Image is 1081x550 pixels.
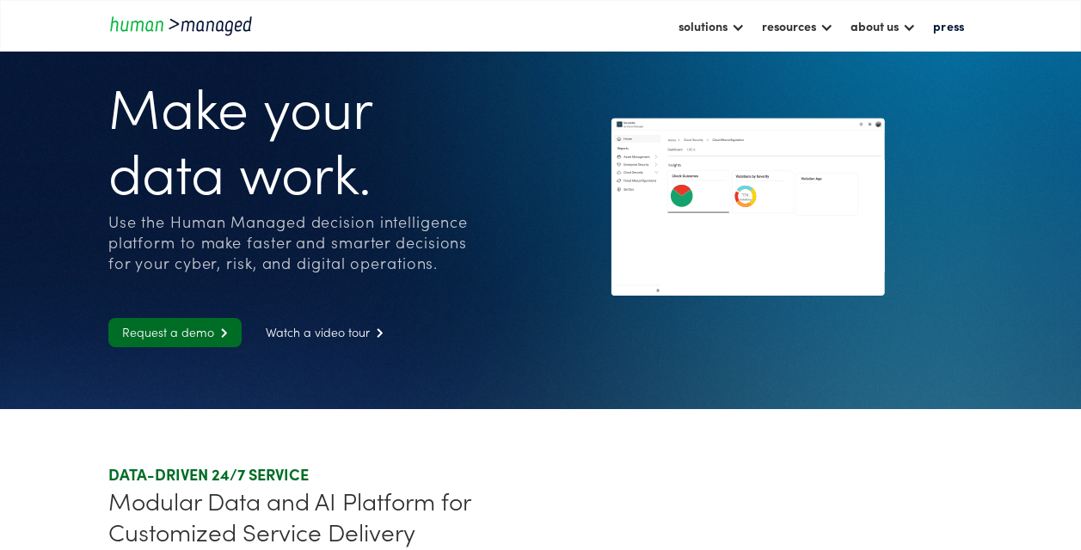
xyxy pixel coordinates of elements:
[802,178,822,181] g: Violation Age
[668,139,676,142] g: Home
[679,15,728,36] div: solutions
[753,11,842,40] div: resources
[108,318,242,347] a: Request a demo
[252,318,397,347] a: Watch a video tour
[851,15,899,36] div: about us
[623,156,649,158] g: Asset Management
[108,72,480,203] h1: Make your data work.
[842,11,924,40] div: about us
[713,139,744,142] g: Cloud Misconfiguration
[670,11,753,40] div: solutions
[370,327,384,339] span: 
[762,15,816,36] div: resources
[687,149,696,151] g: I.DE.A.
[623,180,656,182] g: Cloud Misconfigurations
[623,137,631,140] g: Home
[108,464,534,485] div: DATA-DRIVEN 24/7 SERVICE
[623,163,648,166] g: Enterprise Security
[108,485,534,547] div: Modular Data and AI Platform for Customized Service Delivery
[108,211,480,273] div: Use the Human Managed decision intelligence platform to make faster and smarter decisions for you...
[668,164,680,168] g: Insights
[108,14,263,37] a: home
[214,327,228,339] span: 
[668,149,682,151] g: Dashboard
[924,11,973,40] a: press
